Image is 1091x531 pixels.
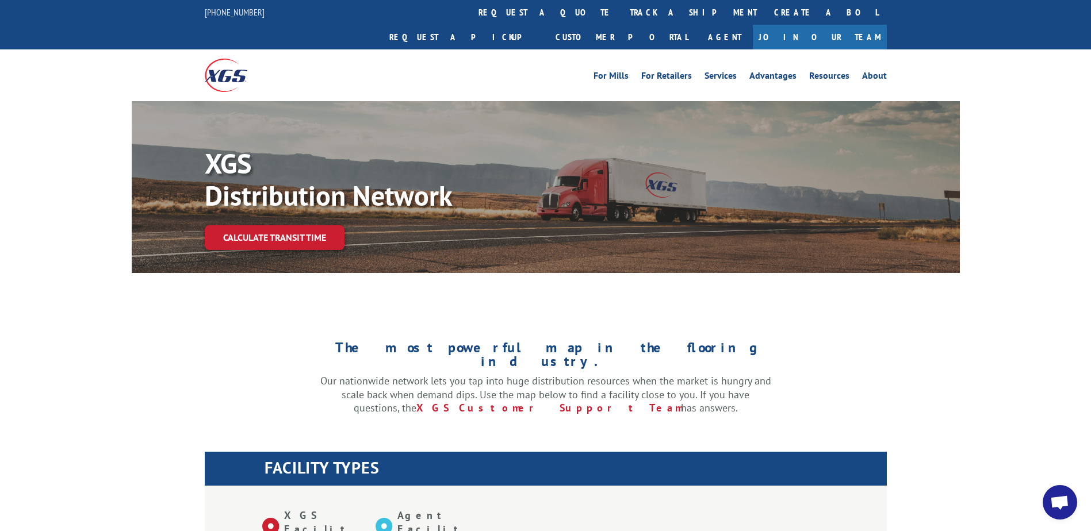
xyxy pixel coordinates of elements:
[1043,485,1077,520] a: Open chat
[205,6,265,18] a: [PHONE_NUMBER]
[641,71,692,84] a: For Retailers
[416,401,681,414] a: XGS Customer Support Team
[809,71,849,84] a: Resources
[753,25,887,49] a: Join Our Team
[320,341,771,374] h1: The most powerful map in the flooring industry.
[594,71,629,84] a: For Mills
[205,225,344,250] a: Calculate transit time
[862,71,887,84] a: About
[205,147,550,211] p: XGS Distribution Network
[705,71,737,84] a: Services
[265,460,887,482] h1: FACILITY TYPES
[381,25,547,49] a: Request a pickup
[749,71,797,84] a: Advantages
[320,374,771,415] p: Our nationwide network lets you tap into huge distribution resources when the market is hungry an...
[696,25,753,49] a: Agent
[547,25,696,49] a: Customer Portal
